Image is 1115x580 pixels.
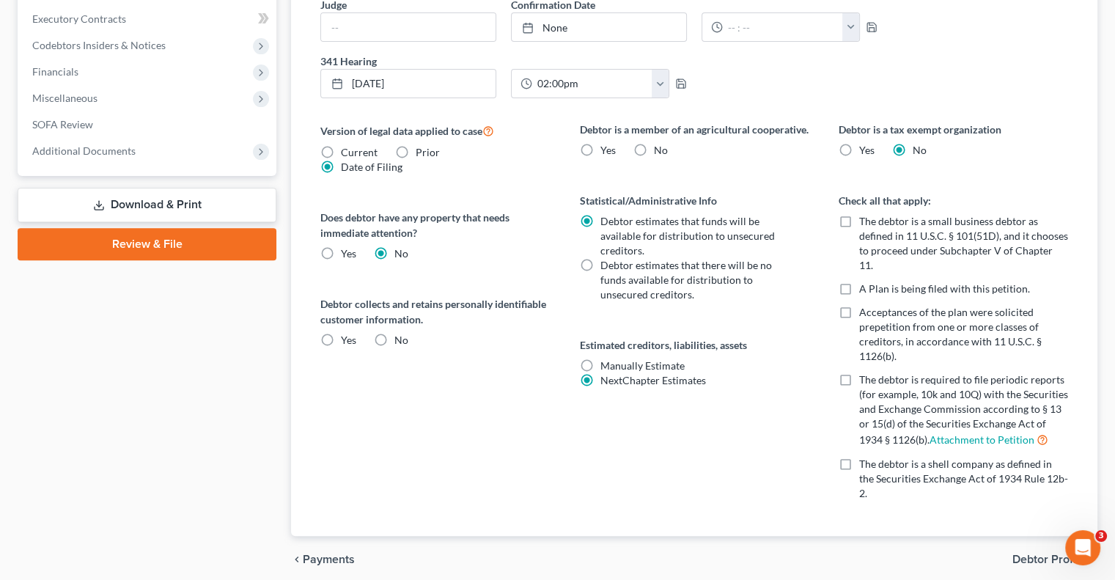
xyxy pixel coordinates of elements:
[394,247,408,260] span: No
[320,210,550,241] label: Does debtor have any property that needs immediate attention?
[839,122,1068,137] label: Debtor is a tax exempt organization
[654,144,668,156] span: No
[1012,554,1086,565] span: Debtor Profile
[32,12,126,25] span: Executory Contracts
[291,554,355,565] button: chevron_left Payments
[1012,554,1097,565] button: Debtor Profile chevron_right
[600,144,616,156] span: Yes
[600,215,775,257] span: Debtor estimates that funds will be available for distribution to unsecured creditors.
[600,374,706,386] span: NextChapter Estimates
[291,554,303,565] i: chevron_left
[18,188,276,222] a: Download & Print
[859,215,1068,271] span: The debtor is a small business debtor as defined in 11 U.S.C. § 101(51D), and it chooses to proce...
[512,13,686,41] a: None
[859,458,1068,499] span: The debtor is a shell company as defined in the Securities Exchange Act of 1934 Rule 12b-2.
[859,306,1042,362] span: Acceptances of the plan were solicited prepetition from one or more classes of creditors, in acco...
[341,334,356,346] span: Yes
[321,70,496,98] a: [DATE]
[320,122,550,139] label: Version of legal data applied to case
[303,554,355,565] span: Payments
[1095,530,1107,542] span: 3
[394,334,408,346] span: No
[21,6,276,32] a: Executory Contracts
[580,193,809,208] label: Statistical/Administrative Info
[341,161,402,173] span: Date of Filing
[341,146,378,158] span: Current
[930,433,1034,446] a: Attachment to Petition
[859,282,1030,295] span: A Plan is being filed with this petition.
[580,337,809,353] label: Estimated creditors, liabilities, assets
[32,65,78,78] span: Financials
[313,54,694,69] label: 341 Hearing
[600,359,685,372] span: Manually Estimate
[32,39,166,51] span: Codebtors Insiders & Notices
[321,13,496,41] input: --
[913,144,927,156] span: No
[18,228,276,260] a: Review & File
[32,118,93,131] span: SOFA Review
[839,193,1068,208] label: Check all that apply:
[600,259,772,301] span: Debtor estimates that there will be no funds available for distribution to unsecured creditors.
[32,92,97,104] span: Miscellaneous
[1065,530,1100,565] iframe: Intercom live chat
[580,122,809,137] label: Debtor is a member of an agricultural cooperative.
[21,111,276,138] a: SOFA Review
[32,144,136,157] span: Additional Documents
[416,146,440,158] span: Prior
[723,13,842,41] input: -- : --
[341,247,356,260] span: Yes
[859,144,875,156] span: Yes
[532,70,652,98] input: -- : --
[320,296,550,327] label: Debtor collects and retains personally identifiable customer information.
[859,373,1068,446] span: The debtor is required to file periodic reports (for example, 10k and 10Q) with the Securities an...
